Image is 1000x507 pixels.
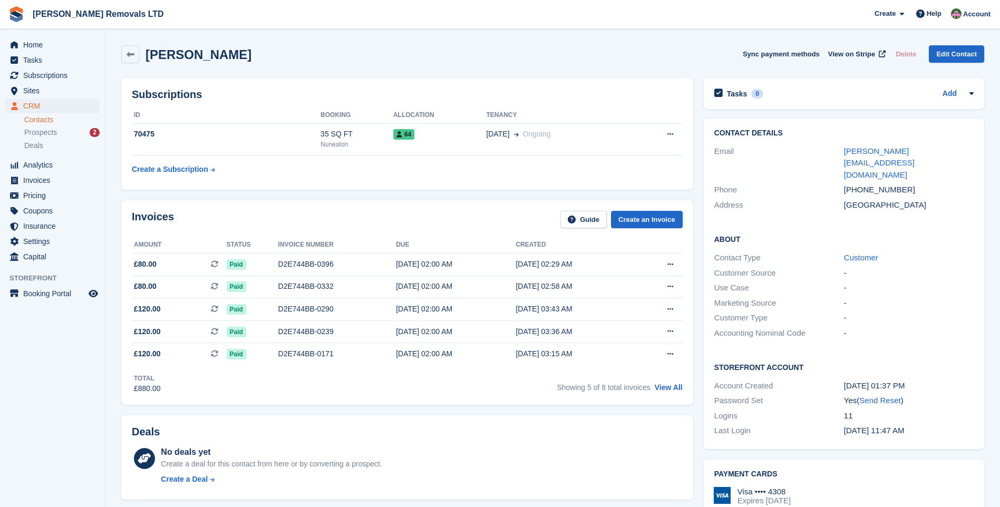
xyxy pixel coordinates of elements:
a: menu [5,188,100,203]
div: Address [714,199,844,211]
div: Last Login [714,425,844,437]
a: Add [943,88,957,100]
span: Ongoing [523,130,551,138]
a: menu [5,37,100,52]
div: - [844,312,974,324]
div: - [844,267,974,279]
span: Help [927,8,941,19]
a: menu [5,99,100,113]
div: Yes [844,395,974,407]
div: Account Created [714,380,844,392]
span: Paid [227,327,246,337]
div: - [844,327,974,339]
span: Account [963,9,991,19]
span: Create [875,8,896,19]
div: [DATE] 03:43 AM [516,304,635,315]
h2: About [714,233,974,244]
span: Showing 5 of 8 total invoices [557,383,650,392]
th: Tenancy [486,107,632,124]
a: Guide [560,211,607,228]
a: Edit Contact [929,45,984,63]
h2: Tasks [727,89,747,99]
span: Booking Portal [23,286,86,301]
span: £80.00 [134,259,157,270]
div: Use Case [714,282,844,294]
span: Prospects [24,128,57,138]
div: Customer Source [714,267,844,279]
span: £120.00 [134,304,161,315]
span: Home [23,37,86,52]
div: 11 [844,410,974,422]
a: Prospects 2 [24,127,100,138]
span: Paid [227,304,246,315]
div: D2E744BB-0332 [278,281,396,292]
h2: Deals [132,426,160,438]
span: Tasks [23,53,86,67]
div: Customer Type [714,312,844,324]
h2: Subscriptions [132,89,683,101]
h2: Invoices [132,211,174,228]
h2: Contact Details [714,129,974,138]
span: £120.00 [134,326,161,337]
a: Create a Deal [161,474,382,485]
div: Create a Subscription [132,164,208,175]
a: menu [5,234,100,249]
a: menu [5,83,100,98]
span: Deals [24,141,43,151]
a: menu [5,286,100,301]
div: [GEOGRAPHIC_DATA] [844,199,974,211]
a: Deals [24,140,100,151]
div: No deals yet [161,446,382,459]
div: Accounting Nominal Code [714,327,844,339]
span: Coupons [23,203,86,218]
div: [DATE] 03:36 AM [516,326,635,337]
div: [DATE] 02:00 AM [396,326,516,337]
a: menu [5,53,100,67]
div: Marketing Source [714,297,844,309]
div: [DATE] 02:00 AM [396,348,516,359]
a: [PERSON_NAME][EMAIL_ADDRESS][DOMAIN_NAME] [844,147,915,179]
div: 0 [751,89,763,99]
a: menu [5,68,100,83]
button: Delete [891,45,920,63]
span: CRM [23,99,86,113]
a: Contacts [24,115,100,125]
span: Analytics [23,158,86,172]
a: Create a Subscription [132,160,215,179]
a: View on Stripe [824,45,888,63]
h2: Payment cards [714,470,974,479]
div: Password Set [714,395,844,407]
a: menu [5,249,100,264]
div: [PHONE_NUMBER] [844,184,974,196]
span: Sites [23,83,86,98]
span: Settings [23,234,86,249]
div: [DATE] 02:58 AM [516,281,635,292]
time: 2025-08-15 10:47:10 UTC [844,426,905,435]
span: £80.00 [134,281,157,292]
div: Email [714,145,844,181]
a: [PERSON_NAME] Removals LTD [28,5,168,23]
div: D2E744BB-0396 [278,259,396,270]
span: ( ) [857,396,903,405]
th: Booking [321,107,393,124]
img: Visa Logo [714,487,731,504]
h2: Storefront Account [714,362,974,372]
div: Logins [714,410,844,422]
th: Due [396,237,516,253]
span: Storefront [9,273,105,284]
div: Phone [714,184,844,196]
th: Status [227,237,278,253]
div: D2E744BB-0290 [278,304,396,315]
a: Send Reset [859,396,900,405]
div: Visa •••• 4308 [737,487,791,496]
a: Preview store [87,287,100,300]
span: Pricing [23,188,86,203]
span: Paid [227,281,246,292]
div: £880.00 [134,383,161,394]
div: Create a deal for this contact from here or by converting a prospect. [161,459,382,470]
th: Amount [132,237,227,253]
a: menu [5,173,100,188]
div: Expires [DATE] [737,496,791,505]
a: Create an Invoice [611,211,683,228]
div: 70475 [132,129,321,140]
